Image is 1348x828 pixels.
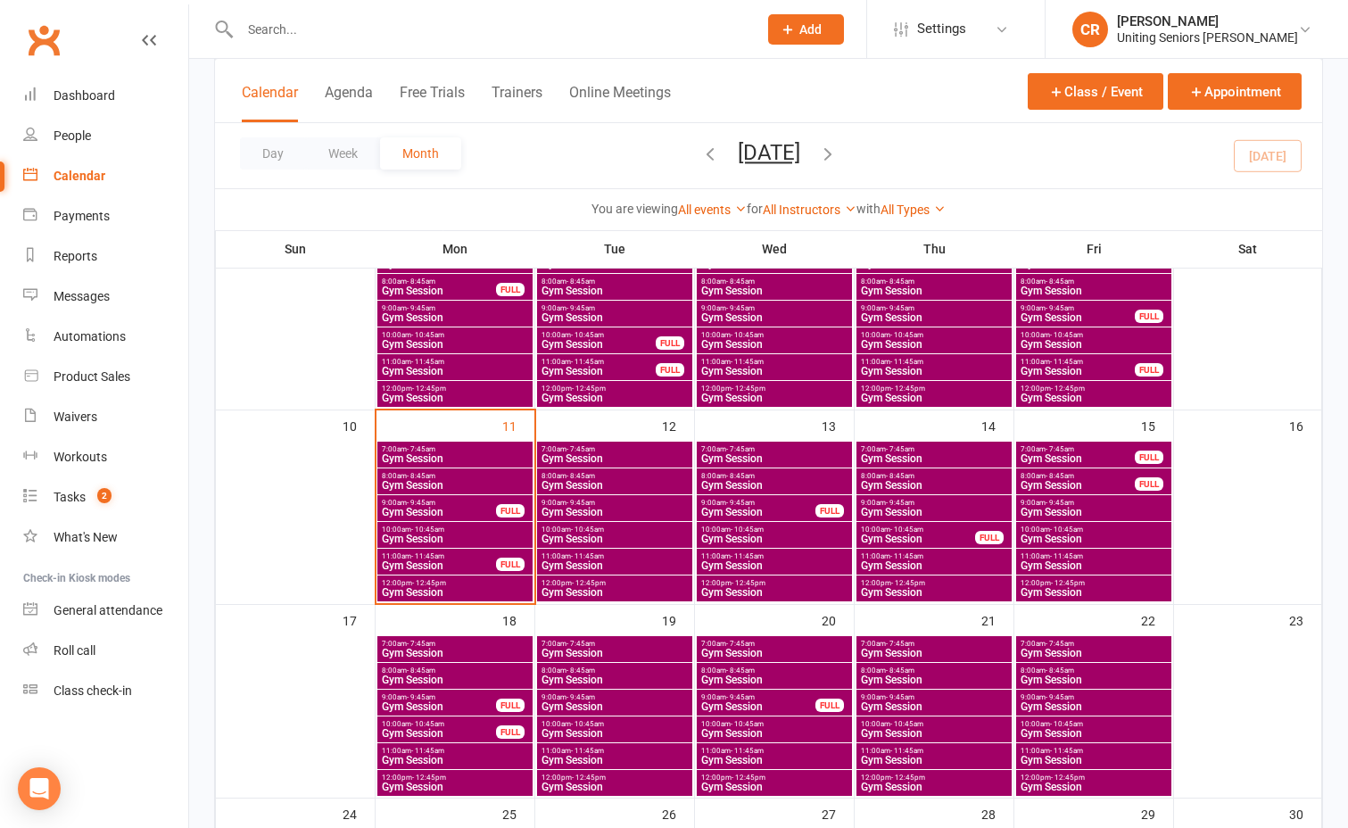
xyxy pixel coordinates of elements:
div: Messages [54,289,110,303]
span: Gym Session [381,286,497,296]
span: Gym Session [1020,286,1168,296]
div: CR [1072,12,1108,47]
span: Gym Session [541,453,689,464]
a: People [23,116,188,156]
span: Gym Session [860,286,1008,296]
span: - 11:45am [731,552,764,560]
span: 9:00am [381,499,497,507]
a: Workouts [23,437,188,477]
div: 21 [981,605,1013,634]
span: Gym Session [700,587,848,598]
span: - 9:45am [886,304,914,312]
span: - 9:45am [1046,304,1074,312]
span: - 7:45am [566,640,595,648]
span: Gym Session [700,286,848,296]
a: Dashboard [23,76,188,116]
span: Gym Session [381,587,529,598]
span: - 9:45am [407,499,435,507]
a: Automations [23,317,188,357]
span: Gym Session [700,560,848,571]
button: Free Trials [400,84,465,122]
button: Day [240,137,306,170]
button: [DATE] [738,140,800,165]
span: 9:00am [381,693,497,701]
span: - 11:45am [731,358,764,366]
span: Gym Session [381,560,497,571]
span: Gym Session [700,393,848,403]
div: Calendar [54,169,105,183]
span: - 10:45am [731,331,764,339]
button: Online Meetings [569,84,671,122]
span: Gym Session [381,366,529,377]
div: General attendance [54,603,162,617]
div: 15 [1141,410,1173,440]
span: 10:00am [541,331,657,339]
span: 7:00am [860,445,1008,453]
span: Gym Session [1020,675,1168,685]
span: 8:00am [381,472,529,480]
div: Dashboard [54,88,115,103]
input: Search... [235,17,745,42]
span: - 8:45am [407,667,435,675]
div: Uniting Seniors [PERSON_NAME] [1117,29,1298,46]
span: Gym Session [381,507,497,517]
span: Gym Session [860,648,1008,658]
div: Reports [54,249,97,263]
span: - 9:45am [726,693,755,701]
span: - 10:45am [890,526,923,534]
div: FULL [1135,451,1163,464]
span: Gym Session [860,453,1008,464]
span: - 7:45am [407,640,435,648]
div: FULL [656,363,684,377]
th: Fri [1014,230,1174,268]
div: Automations [54,329,126,344]
span: Gym Session [381,393,529,403]
span: 12:00pm [860,579,1008,587]
span: 12:00pm [541,579,689,587]
div: FULL [496,699,525,712]
span: Gym Session [541,286,689,296]
div: 17 [343,605,375,634]
span: 11:00am [381,358,529,366]
span: - 8:45am [1046,277,1074,286]
span: - 8:45am [407,472,435,480]
span: Gym Session [860,675,1008,685]
span: 8:00am [541,277,689,286]
span: - 9:45am [726,304,755,312]
span: 10:00am [541,526,689,534]
div: FULL [496,504,525,517]
span: 9:00am [541,693,689,701]
div: Roll call [54,643,95,658]
button: Trainers [492,84,542,122]
span: Gym Session [700,701,816,712]
button: Calendar [242,84,298,122]
span: Gym Session [541,587,689,598]
span: - 11:45am [1050,552,1083,560]
span: 7:00am [1020,640,1168,648]
span: 12:00pm [381,579,529,587]
span: 8:00am [381,667,529,675]
span: - 9:45am [886,499,914,507]
span: Gym Session [700,453,848,464]
span: - 10:45am [731,526,764,534]
span: Add [799,22,822,37]
span: 11:00am [860,552,1008,560]
span: Gym Session [700,648,848,658]
span: - 11:45am [571,552,604,560]
span: Gym Session [541,312,689,323]
span: Gym Session [381,675,529,685]
div: 12 [662,410,694,440]
span: - 9:45am [1046,499,1074,507]
div: What's New [54,530,118,544]
span: 7:00am [381,640,529,648]
span: - 10:45am [1050,331,1083,339]
span: 7:00am [700,640,848,648]
span: Gym Session [381,453,529,464]
div: [PERSON_NAME] [1117,13,1298,29]
span: Gym Session [1020,393,1168,403]
span: Gym Session [700,312,848,323]
span: - 12:45pm [1051,385,1085,393]
span: Gym Session [541,507,689,517]
span: - 7:45am [1046,445,1074,453]
span: - 8:45am [407,277,435,286]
